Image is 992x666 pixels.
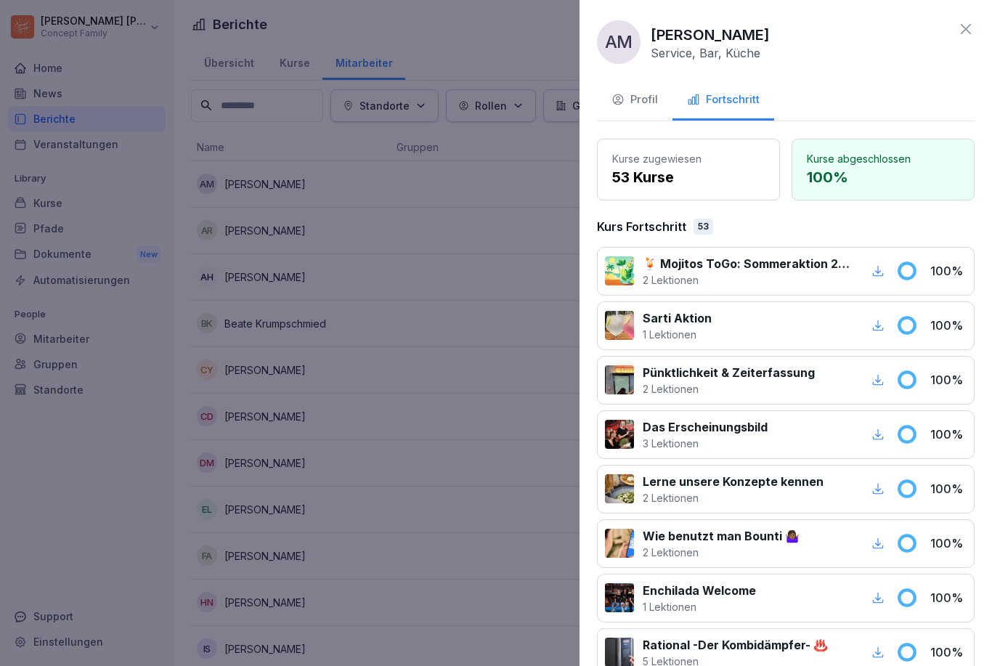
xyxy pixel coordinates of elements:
p: 100 % [930,480,967,498]
p: 2 Lektionen [643,272,851,288]
p: 1 Lektionen [643,327,712,342]
p: 🍹 Mojitos ToGo: Sommeraktion 2025 [643,255,851,272]
p: 100 % [930,262,967,280]
p: [PERSON_NAME] [651,24,770,46]
button: Profil [597,81,672,121]
p: Service, Bar, Küche [651,46,760,60]
p: 100 % [930,426,967,443]
button: Fortschritt [672,81,774,121]
p: 3 Lektionen [643,436,768,451]
p: 100 % [930,589,967,606]
p: 100 % [930,317,967,334]
p: Das Erscheinungsbild [643,418,768,436]
div: 53 [694,219,713,235]
p: 100 % [930,371,967,389]
p: 100 % [930,643,967,661]
div: am [597,20,641,64]
p: 2 Lektionen [643,490,824,505]
p: Kurse abgeschlossen [807,151,959,166]
p: Kurs Fortschritt [597,218,686,235]
p: Lerne unsere Konzepte kennen [643,473,824,490]
p: Pünktlichkeit & Zeiterfassung [643,364,815,381]
p: Enchilada Welcome [643,582,756,599]
p: 1 Lektionen [643,599,756,614]
p: 100 % [930,535,967,552]
p: 53 Kurse [612,166,765,188]
p: Kurse zugewiesen [612,151,765,166]
p: 100 % [807,166,959,188]
p: 2 Lektionen [643,545,800,560]
div: Fortschritt [687,92,760,108]
p: Rational -Der Kombidämpfer- ♨️ [643,636,828,654]
p: Wie benutzt man Bounti 🤷🏾‍♀️ [643,527,800,545]
p: Sarti Aktion [643,309,712,327]
p: 2 Lektionen [643,381,815,397]
div: Profil [611,92,658,108]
